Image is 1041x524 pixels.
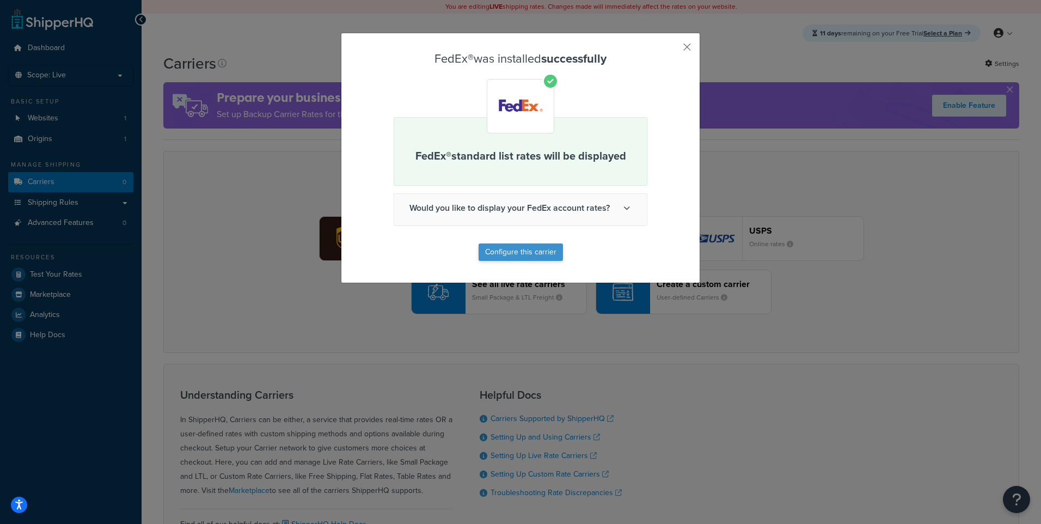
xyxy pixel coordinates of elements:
button: Configure this carrier [479,243,563,261]
img: FedEx [489,81,552,131]
strong: successfully [541,50,607,68]
h3: FedEx® was installed [394,52,647,65]
div: FedEx® standard list rates will be displayed [394,117,647,186]
span: Would you like to display your FedEx account rates? [394,194,647,222]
